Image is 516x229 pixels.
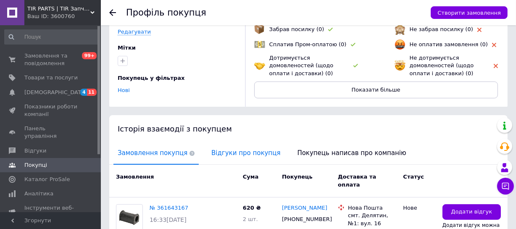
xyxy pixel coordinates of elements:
span: Замовлення покупця [113,142,199,164]
img: emoji [254,39,265,50]
div: Покупець у фільтрах [118,74,234,82]
span: 4 [80,89,87,96]
span: Створити замовлення [437,10,501,16]
span: Показати більше [352,87,400,93]
img: rating-tag-type [492,43,496,47]
img: rating-tag-type [494,64,498,68]
img: Фото товару [116,208,142,228]
span: Товари та послуги [24,74,78,82]
span: 620 ₴ [243,205,261,211]
span: Статус [403,174,424,180]
span: 16:33[DATE] [150,216,187,223]
span: Відгуки [24,147,46,155]
span: 99+ [82,52,97,59]
div: Ваш ID: 3600760 [27,13,101,20]
span: Показники роботи компанії [24,103,78,118]
img: rating-tag-type [328,28,333,32]
span: Cума [243,174,258,180]
a: Нові [118,87,130,93]
span: Замовлення [116,174,154,180]
span: Сплатив Пром-оплатою (0) [269,41,347,47]
button: Чат з покупцем [497,178,514,195]
button: Додати відгук [442,204,501,220]
img: emoji [395,24,405,35]
span: Панель управління [24,125,78,140]
span: Забрав посилку (0) [269,26,324,32]
div: Нове [403,204,435,212]
span: Замовлення та повідомлення [24,52,78,67]
span: Не дотримується домовленостей (щодо оплати і доставки) (0) [410,55,474,76]
span: Покупець [282,174,313,180]
h1: Профіль покупця [126,8,206,18]
span: 11 [87,89,97,96]
div: Повернутися назад [109,9,116,16]
span: 2 шт. [243,216,258,222]
div: [PHONE_NUMBER] [280,214,326,225]
span: Історія взаємодії з покупцем [118,124,232,133]
img: emoji [395,60,405,71]
span: Дотримується домовленостей (щодо оплати і доставки) (0) [269,55,334,76]
span: TIR PARTS | TIR Запчастини [27,5,90,13]
span: Інструменти веб-майстра та SEO [24,204,78,219]
img: rating-tag-type [353,64,358,68]
img: emoji [395,39,405,50]
img: emoji [254,24,264,34]
span: Не оплатив замовлення (0) [410,41,488,47]
img: rating-tag-type [477,28,482,32]
span: Покупець написав про компанію [293,142,411,164]
img: rating-tag-type [351,43,355,47]
span: [DEMOGRAPHIC_DATA] [24,89,87,96]
a: Редагувати [118,29,151,35]
span: Покупці [24,161,47,169]
button: Показати більше [254,82,498,98]
span: Відгуки про покупця [207,142,284,164]
span: Аналітика [24,190,53,197]
a: № 361643167 [150,205,188,211]
input: Пошук [4,29,99,45]
span: Доставка та оплата [338,174,376,188]
img: emoji [254,60,265,71]
a: [PERSON_NAME] [282,204,327,212]
div: Нова Пошта [348,204,396,212]
span: Не забрав посилку (0) [410,26,473,32]
span: Додати відгук [451,208,492,216]
span: Каталог ProSale [24,176,70,183]
span: Мітки [118,45,136,51]
button: Створити замовлення [431,6,508,19]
